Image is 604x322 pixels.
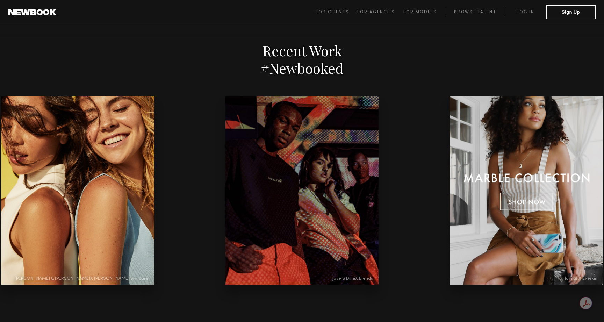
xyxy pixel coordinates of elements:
span: Havilah [563,277,578,281]
span: X [PERSON_NAME] Skincare [15,277,149,281]
span: For Agencies [357,10,395,14]
span: For Models [403,10,437,14]
span: For Clients [316,10,349,14]
span: X Blends [332,277,373,281]
a: Log in [505,8,546,16]
a: For Clients [316,8,357,16]
span: X Everkin [563,277,597,281]
a: For Models [403,8,445,16]
span: Jase & Dimi [332,277,355,281]
h2: Recent Work #Newbooked [210,42,394,77]
a: For Agencies [357,8,403,16]
a: Browse Talent [445,8,505,16]
button: Sign Up [546,5,596,19]
span: [PERSON_NAME] & [PERSON_NAME] [15,277,90,281]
